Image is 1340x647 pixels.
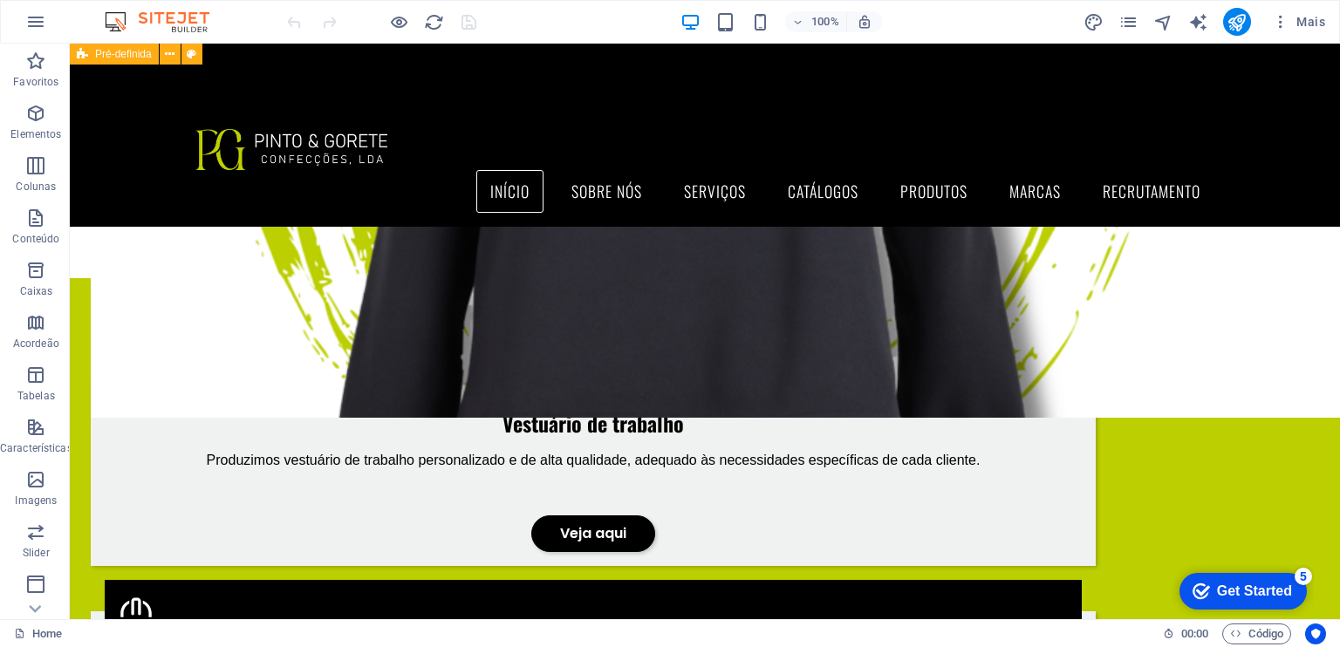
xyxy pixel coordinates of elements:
[15,494,57,507] p: Imagens
[785,11,847,32] button: 100%
[1230,623,1283,644] span: Código
[1163,623,1209,644] h6: Tempo de sessão
[23,546,50,560] p: Slider
[95,49,152,59] span: Pré-definida
[129,3,147,21] div: 5
[12,232,59,246] p: Conteúdo
[16,180,56,194] p: Colunas
[1305,623,1326,644] button: Usercentrics
[13,75,58,89] p: Favoritos
[1153,12,1173,32] i: Navegador
[1118,12,1138,32] i: Páginas (Ctrl+Alt+S)
[1084,12,1104,32] i: Design (Ctrl+Alt+Y)
[20,284,53,298] p: Caixas
[14,623,62,644] a: Clique para cancelar a seleção. Clique duas vezes para abrir as Páginas
[1188,12,1208,32] i: AI Writer
[423,11,444,32] button: reload
[100,11,231,32] img: Editor Logo
[13,337,59,351] p: Acordeão
[1118,11,1139,32] button: pages
[1188,11,1209,32] button: text_generator
[857,14,872,30] i: Ao redimensionar, ajusta automaticamente o nível de zoom para caber no dispositivo escolhido.
[424,12,444,32] i: Recarregar página
[1227,12,1247,32] i: Publicar
[17,389,55,403] p: Tabelas
[1084,11,1104,32] button: design
[1272,13,1325,31] span: Mais
[811,11,839,32] h6: 100%
[1223,8,1251,36] button: publish
[1193,627,1196,640] span: :
[388,11,409,32] button: Clique aqui para sair do modo de visualização e continuar editando
[1222,623,1291,644] button: Código
[1181,623,1208,644] span: 00 00
[14,9,141,45] div: Get Started 5 items remaining, 0% complete
[10,127,61,141] p: Elementos
[51,19,126,35] div: Get Started
[1153,11,1174,32] button: navigator
[1265,8,1332,36] button: Mais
